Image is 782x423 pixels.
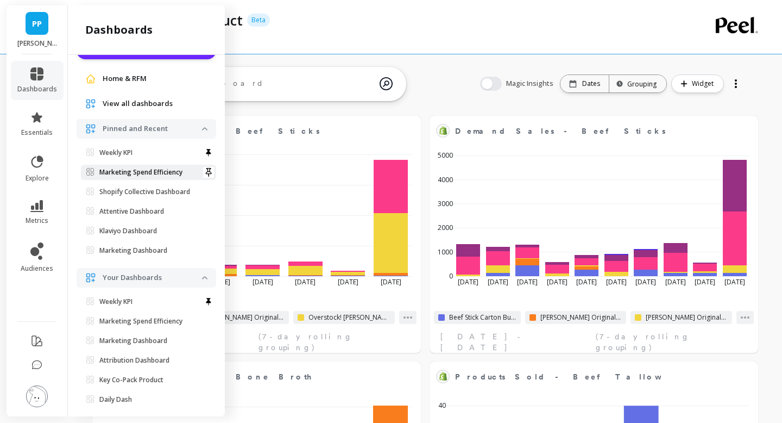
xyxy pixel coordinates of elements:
[118,123,380,139] span: Products Sold - Beef Sticks
[99,356,169,365] p: Attribution Dashboard
[440,331,592,353] span: [DATE] - [DATE]
[85,22,153,38] h2: dashboards
[540,313,622,322] span: [PERSON_NAME] Original Beef Stick Case
[506,78,556,89] span: Magic Insights
[21,128,53,137] span: essentials
[203,313,285,322] span: [PERSON_NAME] Original Beef Sticks - 20 ct
[202,127,207,130] img: down caret icon
[692,78,717,89] span: Widget
[85,98,96,109] img: navigation item icon
[32,17,42,30] span: PP
[103,98,207,109] a: View all dashboards
[582,79,600,88] p: Dates
[103,98,173,109] span: View all dashboards
[455,126,666,137] span: Demand Sales - Beef Sticks
[99,168,182,177] p: Marketing Spend Efficiency
[103,272,202,283] p: Your Dashboards
[99,207,164,216] p: Attentive Dashboard
[85,123,96,134] img: navigation item icon
[646,313,728,322] span: [PERSON_NAME] Original Beef Sticks - 20 ct
[258,331,410,353] span: (7-day rolling grouping)
[118,369,380,384] span: Products Sold - Bone Broth
[99,317,182,326] p: Marketing Spend Efficiency
[671,74,724,93] button: Widget
[99,376,163,384] p: Key Co-Pack Product
[99,395,132,404] p: Daily Dash
[21,264,53,273] span: audiences
[26,174,49,183] span: explore
[380,69,393,98] img: magic search icon
[17,39,57,48] p: Porter Road - porterroad.myshopify.com
[26,385,48,407] img: profile picture
[455,371,689,383] span: Products Sold - Beef Tallow
[99,148,133,157] p: Weekly KPI
[103,73,147,84] span: Home & RFM
[619,79,657,89] div: Grouping
[596,331,747,353] span: (7-day rolling grouping)
[26,216,48,225] span: metrics
[455,369,717,384] span: Products Sold - Beef Tallow
[99,337,167,345] p: Marketing Dashboard
[85,272,96,283] img: navigation item icon
[85,73,96,84] img: navigation item icon
[202,276,207,279] img: down caret icon
[308,313,390,322] span: Overstock! [PERSON_NAME] Original Beef Sticks
[99,246,167,255] p: Marketing Dashboard
[103,123,202,134] p: Pinned and Recent
[449,313,516,322] span: Beef Stick Carton Bundle
[99,227,157,235] p: Klaviyo Dashboard
[455,123,717,139] span: Demand Sales - Beef Sticks
[99,188,190,196] p: Shopify Collective Dashboard
[99,297,133,306] p: Weekly KPI
[247,14,270,27] p: Beta
[17,85,57,94] span: dashboards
